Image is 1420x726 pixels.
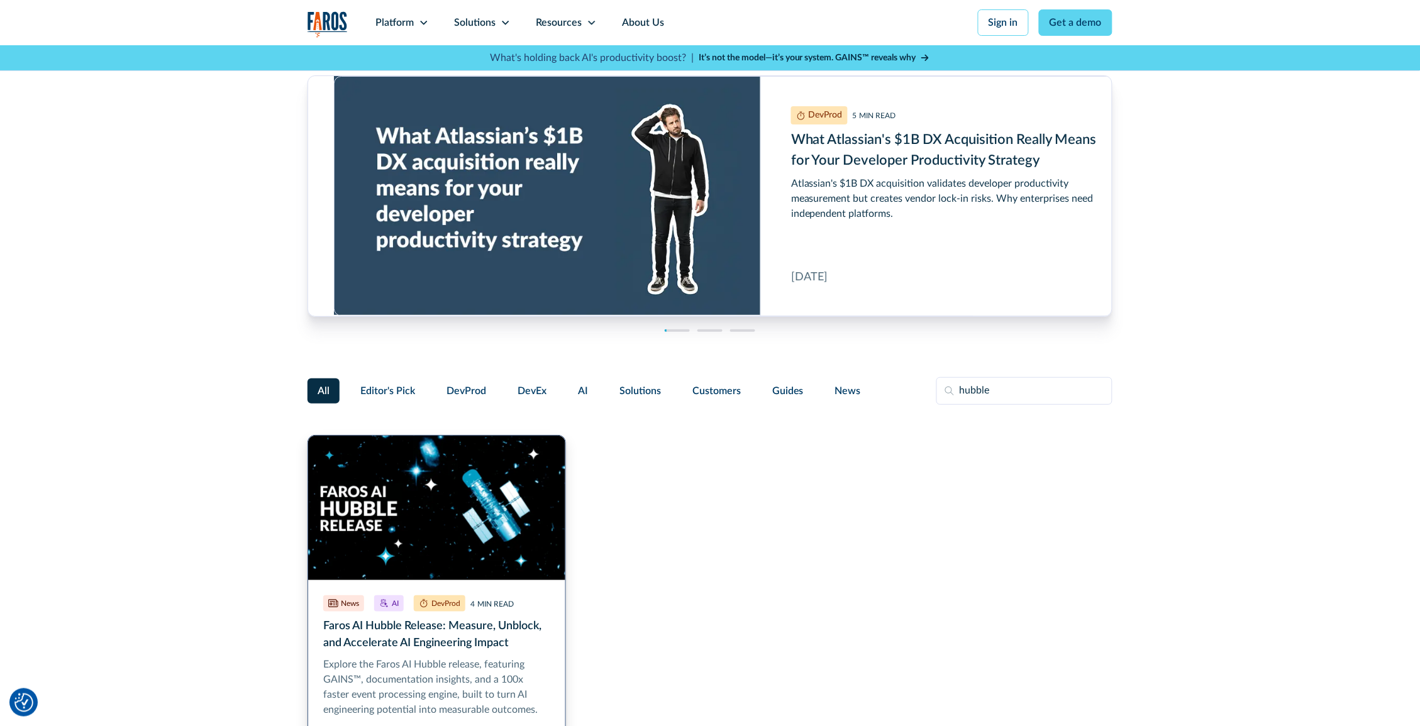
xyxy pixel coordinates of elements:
a: It’s not the model—it’s your system. GAINS™ reveals why [699,52,930,65]
span: AI [578,383,588,399]
p: What's holding back AI's productivity boost? | [490,50,694,65]
span: DevEx [518,383,546,399]
input: Search resources [936,377,1112,405]
a: Sign in [978,9,1029,36]
form: Filter Form [308,377,1112,405]
span: Guides [772,383,804,399]
a: Get a demo [1039,9,1112,36]
div: Solutions [454,15,496,30]
button: Cookie Settings [14,693,33,712]
span: DevProd [447,383,486,399]
div: Platform [375,15,414,30]
span: News [835,383,861,399]
span: All [318,383,330,399]
span: Solutions [619,383,661,399]
img: Logo of the analytics and reporting company Faros. [308,11,348,37]
div: cms-link [334,76,1138,316]
div: Resources [536,15,582,30]
a: home [308,11,348,37]
img: Revisit consent button [14,693,33,712]
span: Editor's Pick [360,383,415,399]
strong: It’s not the model—it’s your system. GAINS™ reveals why [699,53,916,62]
a: What Atlassian's $1B DX Acquisition Really Means for Your Developer Productivity Strategy [334,76,1138,316]
img: The text Faros AI Hubble Release over an image of the Hubble telescope in a dark galaxy where som... [308,436,565,580]
span: Customers [692,383,741,399]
